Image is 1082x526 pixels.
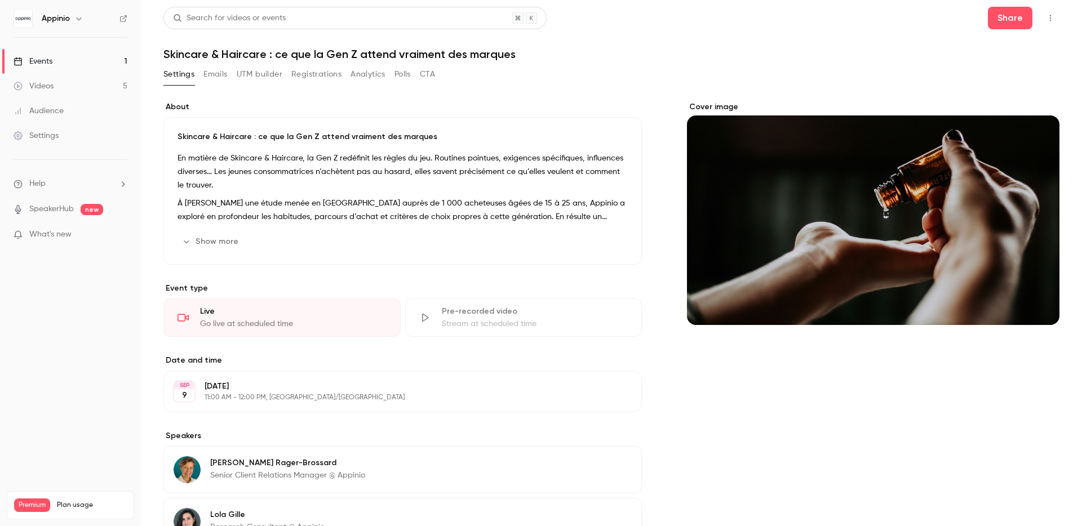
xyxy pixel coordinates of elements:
button: Settings [163,65,194,83]
div: Pre-recorded video [442,306,628,317]
div: Videos [14,81,54,92]
p: Senior Client Relations Manager @ Appinio [210,470,365,481]
span: Premium [14,498,50,512]
h1: Skincare & Haircare : ce que la Gen Z attend vraiment des marques [163,47,1059,61]
div: SEP [174,381,194,389]
p: Skincare & Haircare : ce que la Gen Z attend vraiment des marques [178,131,628,142]
button: Registrations [291,65,342,83]
p: Event type [163,283,642,294]
h6: Appinio [42,13,70,24]
button: Emails [203,65,227,83]
label: Date and time [163,355,642,366]
iframe: Noticeable Trigger [114,230,127,240]
button: Show more [178,233,245,251]
label: Speakers [163,430,642,442]
p: 9 [182,390,187,401]
label: About [163,101,642,113]
div: Settings [14,130,59,141]
img: Valérie Rager-Brossard [174,456,201,483]
label: Cover image [687,101,1059,113]
section: Cover image [687,101,1059,325]
div: Valérie Rager-Brossard[PERSON_NAME] Rager-BrossardSenior Client Relations Manager @ Appinio [163,446,642,493]
button: Share [988,7,1032,29]
p: [PERSON_NAME] Rager-Brossard [210,457,365,469]
div: Search for videos or events [173,12,286,24]
div: Audience [14,105,64,117]
p: En matière de Skincare & Haircare, la Gen Z redéfinit les règles du jeu. Routines pointues, exige... [178,151,628,192]
div: Stream at scheduled time [442,318,628,329]
div: Pre-recorded videoStream at scheduled time [405,298,642,337]
button: Polls [394,65,411,83]
div: Live [200,306,387,317]
p: [DATE] [205,381,582,392]
button: CTA [420,65,435,83]
div: Events [14,56,52,67]
p: À [PERSON_NAME] une étude menée en [GEOGRAPHIC_DATA] auprès de 1 000 acheteuses âgées de 15 à 25 ... [178,197,628,224]
button: Analytics [351,65,385,83]
span: new [81,204,103,215]
button: UTM builder [237,65,282,83]
div: LiveGo live at scheduled time [163,298,401,337]
li: help-dropdown-opener [14,178,127,190]
p: Lola Gille [210,509,325,520]
a: SpeakerHub [29,203,74,215]
span: What's new [29,229,72,240]
span: Help [29,178,46,190]
p: 11:00 AM - 12:00 PM, [GEOGRAPHIC_DATA]/[GEOGRAPHIC_DATA] [205,393,582,402]
div: Go live at scheduled time [200,318,387,329]
span: Plan usage [57,501,127,510]
img: Appinio [14,10,32,28]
